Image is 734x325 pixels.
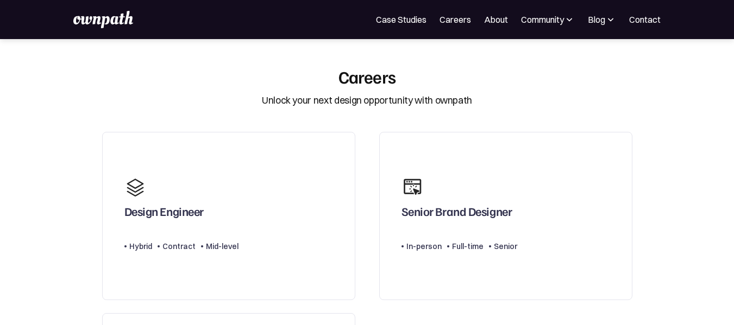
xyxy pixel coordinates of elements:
[406,240,442,253] div: In-person
[129,240,152,253] div: Hybrid
[376,13,426,26] a: Case Studies
[440,13,471,26] a: Careers
[102,132,355,301] a: Design EngineerHybridContractMid-level
[588,13,605,26] div: Blog
[124,204,204,224] div: Design Engineer
[494,240,517,253] div: Senior
[262,93,472,107] div: Unlock your next design opportunity with ownpath
[162,240,196,253] div: Contract
[206,240,239,253] div: Mid-level
[379,132,632,301] a: Senior Brand DesignerIn-personFull-timeSenior
[484,13,508,26] a: About
[629,13,661,26] a: Contact
[521,13,575,26] div: Community
[521,13,564,26] div: Community
[452,240,484,253] div: Full-time
[588,13,616,26] div: Blog
[401,204,512,224] div: Senior Brand Designer
[338,66,396,87] div: Careers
